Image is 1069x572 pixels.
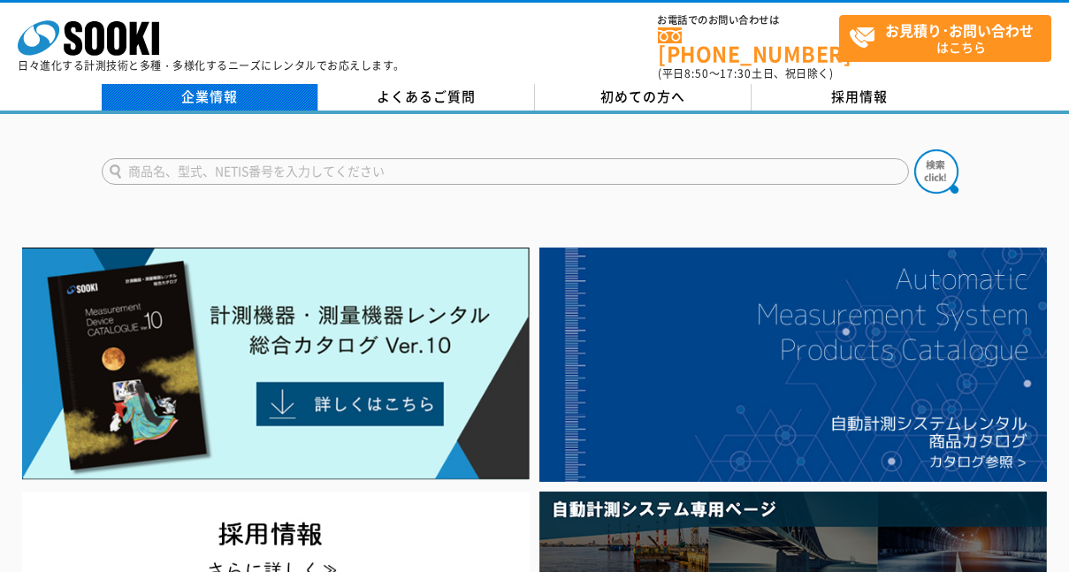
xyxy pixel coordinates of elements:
[102,84,318,111] a: 企業情報
[22,248,529,480] img: Catalog Ver10
[658,65,833,81] span: (平日 ～ 土日、祝日除く)
[914,149,958,194] img: btn_search.png
[849,16,1050,60] span: はこちら
[658,15,839,26] span: お電話でのお問い合わせは
[658,27,839,64] a: [PHONE_NUMBER]
[535,84,752,111] a: 初めての方へ
[684,65,709,81] span: 8:50
[885,19,1034,41] strong: お見積り･お問い合わせ
[102,158,909,185] input: 商品名、型式、NETIS番号を入力してください
[839,15,1051,62] a: お見積り･お問い合わせはこちら
[600,87,685,106] span: 初めての方へ
[752,84,968,111] a: 採用情報
[720,65,752,81] span: 17:30
[539,248,1046,482] img: 自動計測システムカタログ
[18,60,405,71] p: 日々進化する計測技術と多種・多様化するニーズにレンタルでお応えします。
[318,84,535,111] a: よくあるご質問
